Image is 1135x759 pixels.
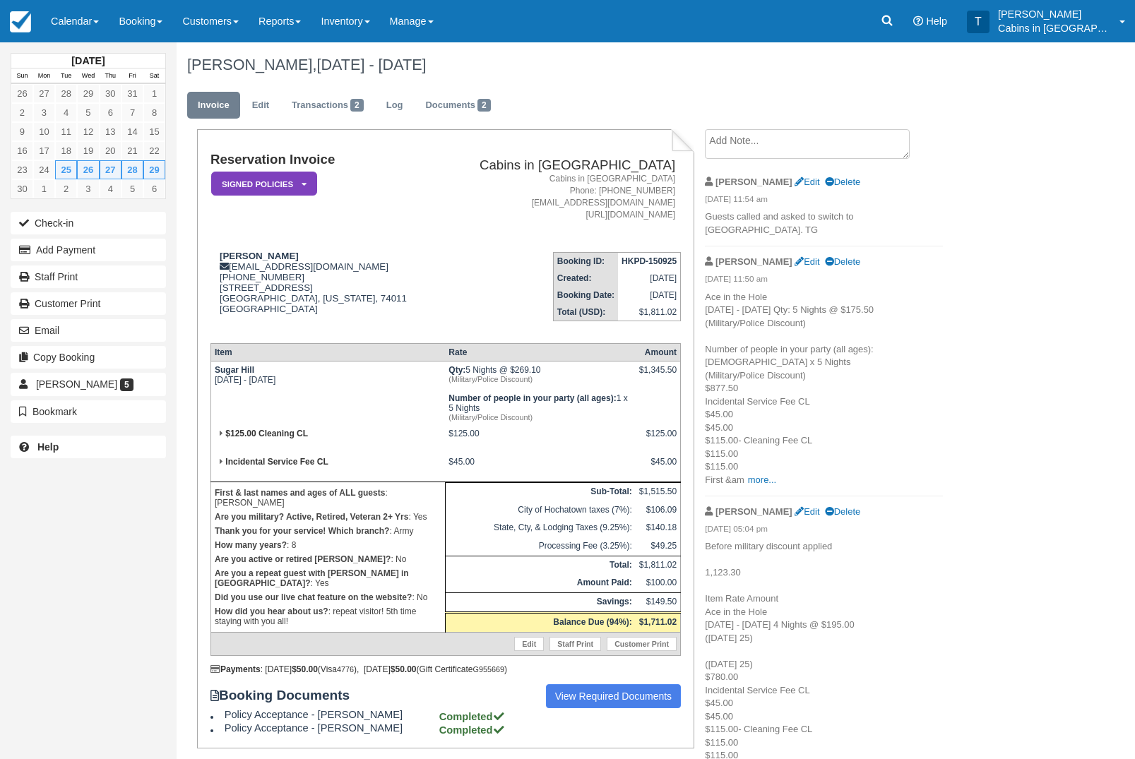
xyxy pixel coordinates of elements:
[215,590,441,604] p: : No
[967,11,990,33] div: T
[33,84,55,103] a: 27
[639,365,677,386] div: $1,345.50
[71,55,105,66] strong: [DATE]
[825,506,860,517] a: Delete
[143,141,165,160] a: 22
[11,179,33,198] a: 30
[553,253,618,270] th: Booking ID:
[11,346,166,369] button: Copy Booking
[748,474,776,485] a: more...
[546,684,682,708] a: View Required Documents
[10,11,31,32] img: checkfront-main-nav-mini-logo.png
[210,251,439,332] div: [EMAIL_ADDRESS][DOMAIN_NAME] [PHONE_NUMBER] [STREET_ADDRESS] [GEOGRAPHIC_DATA], [US_STATE], 74011...
[448,375,631,383] em: (Military/Police Discount)
[705,210,943,237] p: Guests called and asked to switch to [GEOGRAPHIC_DATA]. TG
[100,68,121,84] th: Thu
[11,373,166,395] a: [PERSON_NAME] 5
[100,122,121,141] a: 13
[121,84,143,103] a: 31
[215,540,287,550] strong: How many years?
[11,319,166,342] button: Email
[11,122,33,141] a: 9
[33,103,55,122] a: 3
[795,256,819,267] a: Edit
[11,292,166,315] a: Customer Print
[77,68,99,84] th: Wed
[549,637,601,651] a: Staff Print
[553,270,618,287] th: Created:
[11,436,166,458] a: Help
[715,256,792,267] strong: [PERSON_NAME]
[121,122,143,141] a: 14
[215,538,441,552] p: : 8
[445,593,635,613] th: Savings:
[445,453,635,482] td: $45.00
[477,99,491,112] span: 2
[215,592,412,602] strong: Did you use our live chat feature on the website?
[121,160,143,179] a: 28
[143,160,165,179] a: 29
[553,287,618,304] th: Booking Date:
[210,688,363,703] strong: Booking Documents
[292,664,318,674] strong: $50.00
[55,122,77,141] a: 11
[37,441,59,453] b: Help
[33,68,55,84] th: Mon
[448,393,616,403] strong: Number of people in your party (all ages)
[55,141,77,160] a: 18
[281,92,374,119] a: Transactions2
[215,524,441,538] p: : Army
[143,68,165,84] th: Sat
[636,593,681,613] td: $149.50
[350,99,364,112] span: 2
[376,92,414,119] a: Log
[77,179,99,198] a: 3
[225,709,436,720] span: Policy Acceptance - [PERSON_NAME]
[705,193,943,209] em: [DATE] 11:54 am
[55,84,77,103] a: 28
[636,482,681,501] td: $1,515.50
[473,665,504,674] small: G955669
[100,141,121,160] a: 20
[715,177,792,187] strong: [PERSON_NAME]
[337,665,354,674] small: 4776
[120,378,133,391] span: 5
[210,664,261,674] strong: Payments
[445,501,635,520] td: City of Hochatown taxes (7%):
[210,171,312,197] a: Signed Policies
[11,141,33,160] a: 16
[639,617,677,627] strong: $1,711.02
[926,16,947,27] span: Help
[121,141,143,160] a: 21
[391,664,417,674] strong: $50.00
[242,92,280,119] a: Edit
[215,554,391,564] strong: Are you active or retired [PERSON_NAME]?
[100,179,121,198] a: 4
[33,179,55,198] a: 1
[445,173,675,222] address: Cabins in [GEOGRAPHIC_DATA] Phone: [PHONE_NUMBER] [EMAIL_ADDRESS][DOMAIN_NAME] [URL][DOMAIN_NAME]
[210,361,445,425] td: [DATE] - [DATE]
[143,103,165,122] a: 8
[220,251,299,261] strong: [PERSON_NAME]
[121,179,143,198] a: 5
[11,103,33,122] a: 2
[33,141,55,160] a: 17
[622,256,677,266] strong: HKPD-150925
[618,304,681,321] td: $1,811.02
[143,122,165,141] a: 15
[636,343,681,361] th: Amount
[187,56,1017,73] h1: [PERSON_NAME],
[607,637,677,651] a: Customer Print
[100,160,121,179] a: 27
[143,84,165,103] a: 1
[445,361,635,425] td: 5 Nights @ $269.10 1 x 5 Nights
[210,343,445,361] th: Item
[225,429,308,438] strong: $125.00 Cleaning CL
[215,568,409,588] strong: Are you a repeat guest with [PERSON_NAME] in [GEOGRAPHIC_DATA]?
[55,68,77,84] th: Tue
[100,103,121,122] a: 6
[77,84,99,103] a: 29
[77,122,99,141] a: 12
[618,287,681,304] td: [DATE]
[998,7,1111,21] p: [PERSON_NAME]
